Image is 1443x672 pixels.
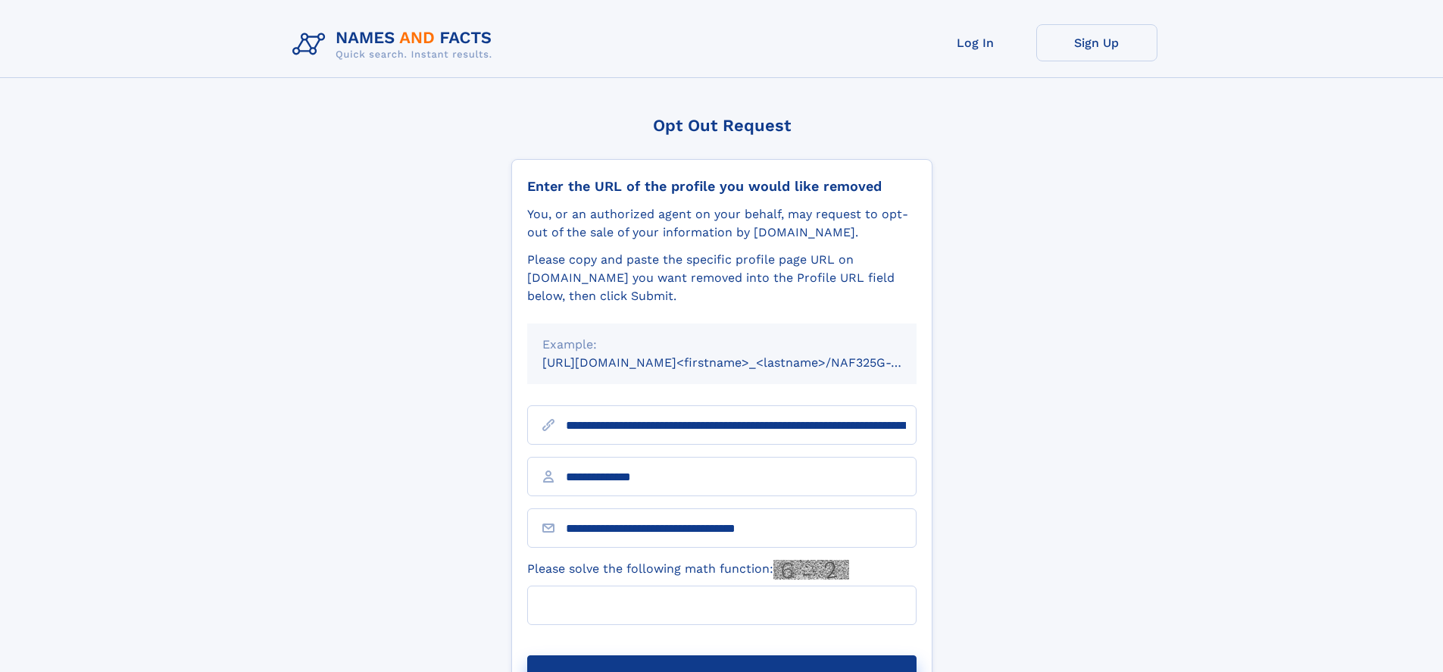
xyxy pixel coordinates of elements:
[915,24,1036,61] a: Log In
[286,24,504,65] img: Logo Names and Facts
[511,116,932,135] div: Opt Out Request
[527,560,849,580] label: Please solve the following math function:
[542,355,945,370] small: [URL][DOMAIN_NAME]<firstname>_<lastname>/NAF325G-xxxxxxxx
[527,205,917,242] div: You, or an authorized agent on your behalf, may request to opt-out of the sale of your informatio...
[1036,24,1157,61] a: Sign Up
[542,336,901,354] div: Example:
[527,178,917,195] div: Enter the URL of the profile you would like removed
[527,251,917,305] div: Please copy and paste the specific profile page URL on [DOMAIN_NAME] you want removed into the Pr...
